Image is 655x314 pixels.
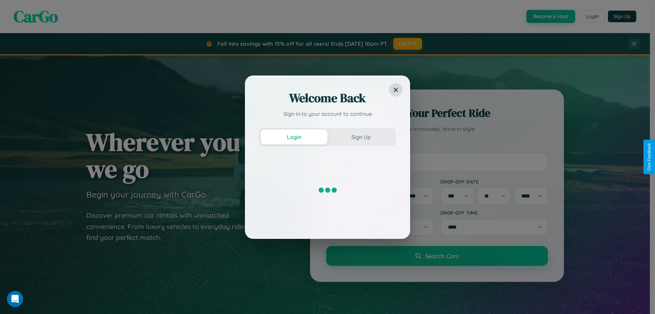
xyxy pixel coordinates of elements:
button: Sign Up [327,129,394,145]
h2: Welcome Back [259,90,396,106]
p: Sign in to your account to continue [259,110,396,118]
iframe: Intercom live chat [7,291,23,307]
div: Give Feedback [647,143,652,171]
button: Login [261,129,327,145]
